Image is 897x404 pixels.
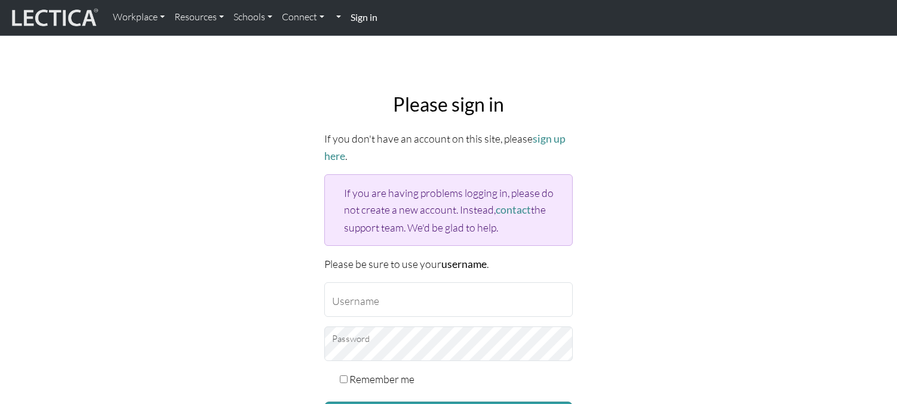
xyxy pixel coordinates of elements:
a: Resources [170,5,229,30]
a: Workplace [108,5,170,30]
a: Schools [229,5,277,30]
a: Connect [277,5,329,30]
strong: username [441,258,487,270]
h2: Please sign in [324,93,573,116]
p: Please be sure to use your . [324,255,573,273]
input: Username [324,282,573,317]
a: Sign in [346,5,382,30]
a: contact [496,203,531,216]
p: If you don't have an account on this site, please . [324,130,573,165]
div: If you are having problems logging in, please do not create a new account. Instead, the support t... [324,174,573,245]
img: lecticalive [9,7,99,29]
strong: Sign in [351,11,377,23]
label: Remember me [349,371,414,387]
